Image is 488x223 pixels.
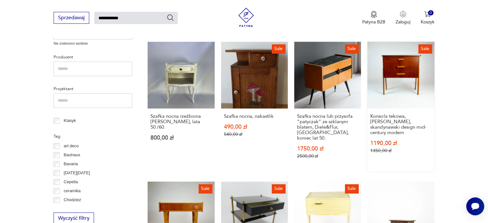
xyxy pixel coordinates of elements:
[64,169,90,176] p: [DATE][DATE]
[54,85,132,92] p: Projektant
[294,42,361,171] a: SaleSzafka nocna lub przysofa "patyczak" ze szklanym blatem, Diele&Flur, Niemcy, koniec lat 50.Sz...
[466,197,484,215] iframe: Smartsupp widget button
[150,135,211,141] p: 800,00 zł
[54,41,132,46] p: Nie znaleziono wyników
[362,11,385,25] a: Ikona medaluPatyna B2B
[224,124,285,130] p: 490,00 zł
[54,54,132,61] p: Producent
[64,151,80,159] p: Bauhaus
[370,141,431,146] p: 1190,00 zł
[167,14,174,21] button: Szukaj
[64,187,81,194] p: ceramika
[224,132,285,137] p: 540,00 zł
[370,148,431,153] p: 1350,00 zł
[370,114,431,135] h3: Konsola tekowa, [PERSON_NAME], skandynawski design mid-century modern
[64,160,78,167] p: Bavaria
[421,19,434,25] p: Koszyk
[64,205,80,212] p: Ćmielów
[400,11,406,17] img: Ikonka użytkownika
[236,8,256,27] img: Patyna - sklep z meblami i dekoracjami vintage
[396,19,410,25] p: Zaloguj
[297,114,358,141] h3: Szafka nocna lub przysofa "patyczak" ze szklanym blatem, Diele&Flur, [GEOGRAPHIC_DATA], koniec la...
[297,153,358,159] p: 2500,00 zł
[54,16,89,21] a: Sprzedawaj
[421,11,434,25] button: 0Koszyk
[371,11,377,18] img: Ikona medalu
[64,178,78,185] p: Cepelia
[396,11,410,25] button: Zaloguj
[54,133,132,140] p: Tag
[362,11,385,25] button: Patyna B2B
[362,19,385,25] p: Patyna B2B
[64,142,79,150] p: art deco
[424,11,431,17] img: Ikona koszyka
[367,42,434,171] a: SaleKonsola tekowa, szafka nocna, skandynawski design mid-century modernKonsola tekowa, [PERSON_N...
[221,42,288,171] a: SaleSzafka nocna, nakastlikSzafka nocna, nakastlik490,00 zł540,00 zł
[64,196,81,203] p: Chodzież
[150,114,211,130] h3: Szafka nocna rzeźbiona [PERSON_NAME], lata 50./60.
[54,12,89,24] button: Sprzedawaj
[297,146,358,151] p: 1750,00 zł
[428,10,433,16] div: 0
[64,117,76,124] p: Klasyk
[148,42,214,171] a: Szafka nocna rzeźbiona Ludwikowska, lata 50./60.Szafka nocna rzeźbiona [PERSON_NAME], lata 50./60...
[224,114,285,119] h3: Szafka nocna, nakastlik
